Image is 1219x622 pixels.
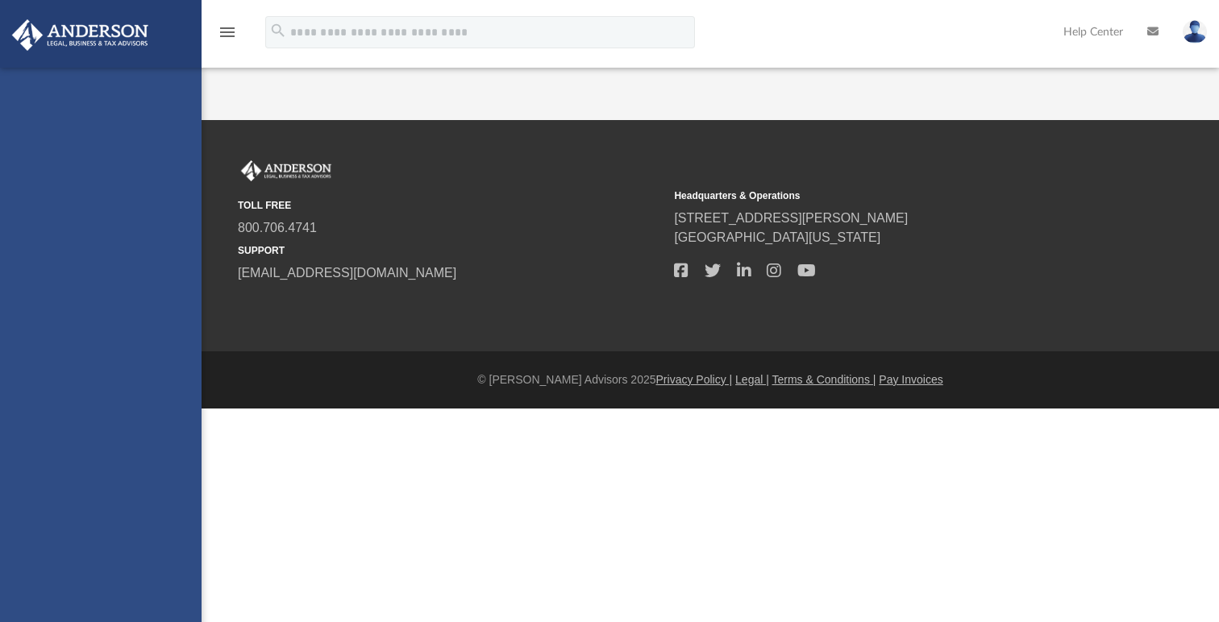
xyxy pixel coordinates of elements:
small: TOLL FREE [238,198,663,213]
div: © [PERSON_NAME] Advisors 2025 [202,371,1219,388]
i: search [269,22,287,39]
small: Headquarters & Operations [674,189,1099,203]
a: [STREET_ADDRESS][PERSON_NAME] [674,211,908,225]
img: Anderson Advisors Platinum Portal [7,19,153,51]
a: [GEOGRAPHIC_DATA][US_STATE] [674,230,880,244]
a: 800.706.4741 [238,221,317,234]
a: Pay Invoices [879,373,942,386]
img: User Pic [1183,20,1207,44]
a: Terms & Conditions | [772,373,876,386]
a: menu [218,31,237,42]
a: [EMAIL_ADDRESS][DOMAIN_NAME] [238,266,456,280]
img: Anderson Advisors Platinum Portal [238,160,335,181]
small: SUPPORT [238,243,663,258]
a: Legal | [735,373,769,386]
i: menu [218,23,237,42]
a: Privacy Policy | [656,373,733,386]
